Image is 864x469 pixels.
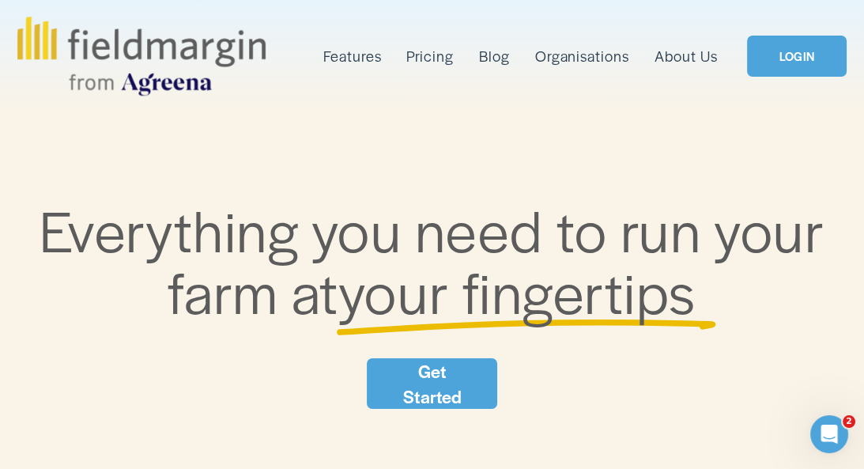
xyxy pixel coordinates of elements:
[535,43,630,68] a: Organisations
[479,43,510,68] a: Blog
[40,189,838,331] span: Everything you need to run your farm at
[367,358,498,409] a: Get Started
[323,45,382,66] span: Features
[810,415,848,453] iframe: Intercom live chat
[655,43,718,68] a: About Us
[323,43,382,68] a: folder dropdown
[17,17,266,96] img: fieldmargin.com
[338,251,696,331] span: your fingertips
[406,43,454,68] a: Pricing
[747,36,847,77] a: LOGIN
[843,415,855,428] span: 2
